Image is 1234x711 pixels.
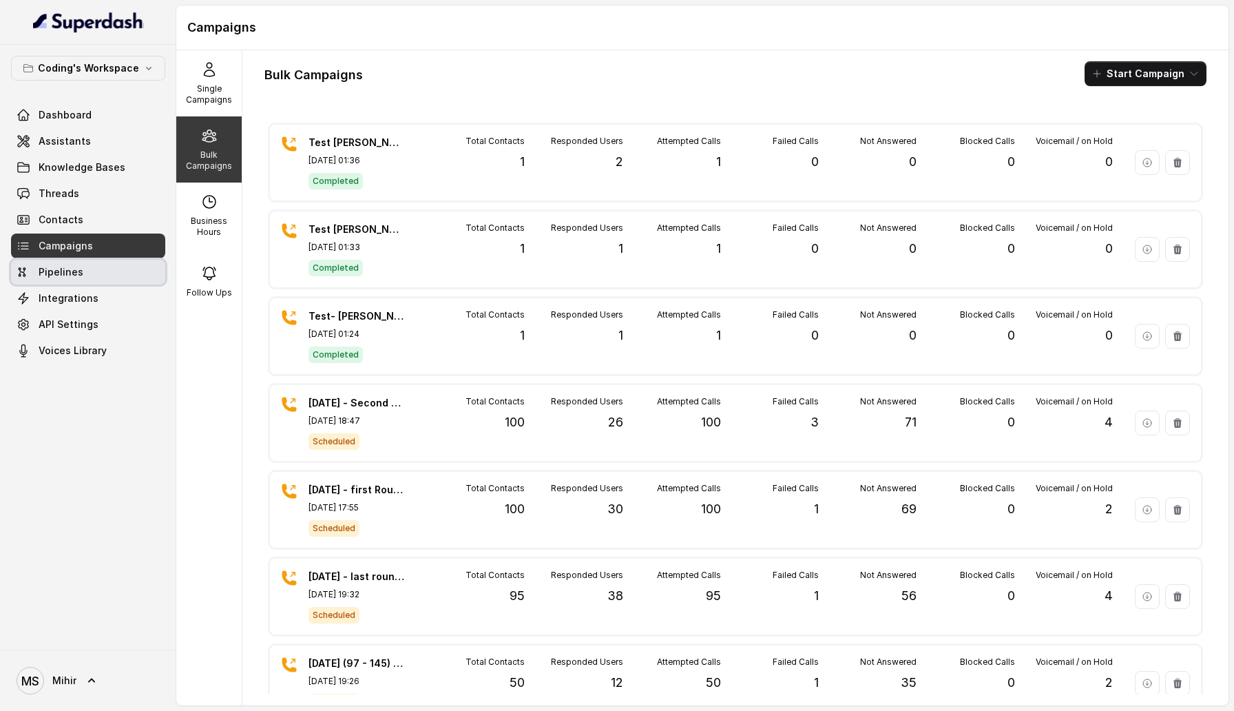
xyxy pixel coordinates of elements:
p: 0 [909,152,917,172]
p: Coding's Workspace [38,60,139,76]
p: 1 [520,326,525,345]
p: Responded Users [551,483,623,494]
p: Responded Users [551,570,623,581]
a: Contacts [11,207,165,232]
p: [DATE] - first Round - 100 Leads [308,483,405,497]
p: [DATE] 18:47 [308,415,405,426]
p: Failed Calls [773,136,819,147]
p: Blocked Calls [960,223,1015,234]
p: Blocked Calls [960,396,1015,407]
p: Test [PERSON_NAME] - 3 [308,136,405,150]
p: 1 [716,152,721,172]
p: Blocked Calls [960,657,1015,668]
p: 12 [611,673,623,692]
span: Scheduled [308,607,359,624]
text: MS [21,674,39,688]
p: Blocked Calls [960,136,1015,147]
p: 1 [520,152,525,172]
a: Threads [11,181,165,206]
p: 0 [1007,239,1015,258]
p: 100 [701,499,721,519]
p: Responded Users [551,223,623,234]
p: Attempted Calls [657,136,721,147]
p: [DATE] 19:26 [308,676,405,687]
p: Voicemail / on Hold [1036,396,1113,407]
p: 0 [1105,239,1113,258]
span: Contacts [39,213,83,227]
p: 1 [814,586,819,606]
span: API Settings [39,318,98,331]
p: 0 [909,239,917,258]
p: 0 [1007,152,1015,172]
a: Pipelines [11,260,165,285]
p: Blocked Calls [960,570,1015,581]
p: Attempted Calls [657,483,721,494]
p: Failed Calls [773,483,819,494]
p: Not Answered [860,136,917,147]
p: 100 [701,413,721,432]
p: Attempted Calls [657,657,721,668]
p: Test- [PERSON_NAME] [308,309,405,323]
p: Follow Ups [187,287,232,298]
span: Completed [308,173,363,189]
p: Not Answered [860,657,917,668]
p: Blocked Calls [960,309,1015,320]
p: Voicemail / on Hold [1036,136,1113,147]
p: Total Contacts [466,657,525,668]
a: Dashboard [11,103,165,127]
p: 2 [1105,499,1113,519]
span: Campaigns [39,239,93,253]
p: Total Contacts [466,570,525,581]
p: 1 [618,326,623,345]
p: Responded Users [551,657,623,668]
p: 0 [1007,499,1015,519]
p: 1 [618,239,623,258]
p: Total Contacts [466,483,525,494]
button: Start Campaign [1085,61,1206,86]
p: Voicemail / on Hold [1036,483,1113,494]
p: 1 [814,673,819,692]
p: 0 [811,326,819,345]
a: API Settings [11,312,165,337]
a: Campaigns [11,234,165,258]
p: Bulk Campaigns [182,150,236,172]
p: 1 [814,499,819,519]
p: Not Answered [860,223,917,234]
span: Threads [39,187,79,200]
span: Completed [308,260,363,276]
p: 3 [811,413,819,432]
p: Total Contacts [466,223,525,234]
p: Attempted Calls [657,309,721,320]
p: 100 [505,499,525,519]
p: 69 [901,499,917,519]
a: Assistants [11,129,165,154]
p: [DATE] - last round of 96 leads [308,570,405,584]
p: 30 [607,499,623,519]
p: 95 [510,586,525,606]
p: [DATE] 01:36 [308,155,405,166]
p: [DATE] 01:33 [308,242,405,253]
h1: Bulk Campaigns [264,64,363,86]
p: 50 [510,673,525,692]
p: Failed Calls [773,396,819,407]
span: Mihir [52,674,76,688]
p: 0 [811,152,819,172]
p: Total Contacts [466,309,525,320]
p: Total Contacts [466,136,525,147]
p: 1 [716,239,721,258]
p: 0 [909,326,917,345]
p: 0 [1105,326,1113,345]
span: Knowledge Bases [39,161,125,174]
p: Attempted Calls [657,396,721,407]
p: 0 [1007,673,1015,692]
p: Failed Calls [773,657,819,668]
p: Not Answered [860,483,917,494]
p: Attempted Calls [657,223,721,234]
p: 0 [1007,413,1015,432]
p: 56 [901,586,917,606]
p: 50 [706,673,721,692]
p: 0 [1105,152,1113,172]
p: [DATE] 19:32 [308,589,405,600]
p: 1 [716,326,721,345]
a: Knowledge Bases [11,155,165,180]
